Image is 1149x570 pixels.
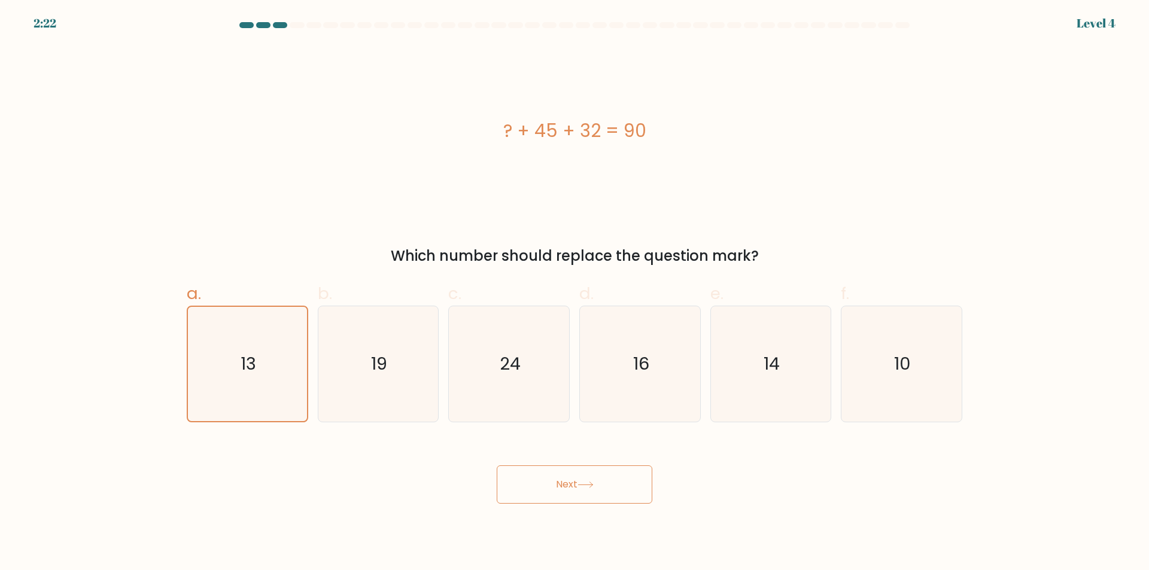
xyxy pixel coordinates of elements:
text: 13 [241,352,256,376]
div: Which number should replace the question mark? [194,245,955,267]
span: d. [579,282,594,305]
span: e. [710,282,724,305]
div: 2:22 [34,14,56,32]
div: Level 4 [1077,14,1115,32]
text: 16 [633,352,649,376]
text: 14 [764,352,780,376]
text: 10 [895,352,911,376]
text: 24 [500,352,521,376]
span: f. [841,282,849,305]
text: 19 [371,352,387,376]
button: Next [497,465,652,504]
span: b. [318,282,332,305]
span: c. [448,282,461,305]
span: a. [187,282,201,305]
div: ? + 45 + 32 = 90 [187,117,962,144]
